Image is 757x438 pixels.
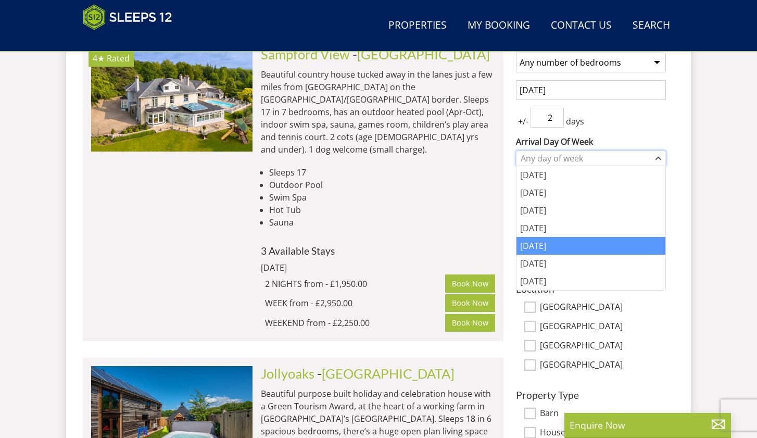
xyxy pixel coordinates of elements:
[265,317,445,329] div: WEEKEND from - £2,250.00
[540,408,666,420] label: Barn
[83,4,172,30] img: Sleeps 12
[540,360,666,371] label: [GEOGRAPHIC_DATA]
[516,272,665,290] div: [DATE]
[463,14,534,37] a: My Booking
[269,216,495,229] li: Sauna
[352,46,490,62] span: -
[265,297,445,309] div: WEEK from - £2,950.00
[564,115,586,128] span: days
[91,47,253,151] img: sampford-view-holiday-home-sleeping-14.original.jpg
[261,46,350,62] a: Sampford View
[570,418,726,432] p: Enquire Now
[516,80,666,100] input: Arrival Date
[516,390,666,401] h3: Property Type
[445,294,495,312] a: Book Now
[261,68,495,156] p: Beautiful country house tucked away in the lanes just a few miles from [GEOGRAPHIC_DATA] on the [...
[261,245,495,256] h4: 3 Available Stays
[516,283,666,294] h3: Location
[518,153,653,164] div: Any day of week
[78,36,187,45] iframe: Customer reviews powered by Trustpilot
[516,219,665,237] div: [DATE]
[547,14,616,37] a: Contact Us
[269,204,495,216] li: Hot Tub
[317,366,455,381] span: -
[269,191,495,204] li: Swim Spa
[516,255,665,272] div: [DATE]
[91,47,253,151] a: 4★ Rated
[516,237,665,255] div: [DATE]
[516,135,666,148] label: Arrival Day Of Week
[107,53,130,64] span: Rated
[516,151,666,166] div: Combobox
[269,166,495,179] li: Sleeps 17
[269,179,495,191] li: Outdoor Pool
[261,366,314,381] a: Jollyoaks
[516,166,665,184] div: [DATE]
[384,14,451,37] a: Properties
[322,366,455,381] a: [GEOGRAPHIC_DATA]
[445,274,495,292] a: Book Now
[516,184,665,202] div: [DATE]
[540,341,666,352] label: [GEOGRAPHIC_DATA]
[516,115,531,128] span: +/-
[628,14,674,37] a: Search
[261,261,401,274] div: [DATE]
[265,278,445,290] div: 2 NIGHTS from - £1,950.00
[540,302,666,314] label: [GEOGRAPHIC_DATA]
[540,321,666,333] label: [GEOGRAPHIC_DATA]
[93,53,105,64] span: Sampford View has a 4 star rating under the Quality in Tourism Scheme
[445,314,495,332] a: Book Now
[516,202,665,219] div: [DATE]
[357,46,490,62] a: [GEOGRAPHIC_DATA]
